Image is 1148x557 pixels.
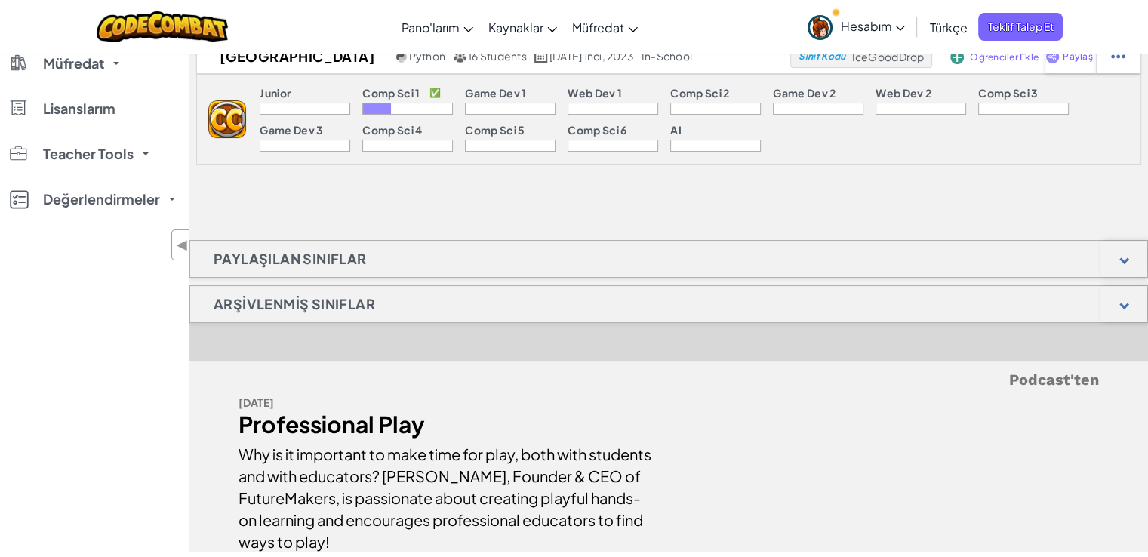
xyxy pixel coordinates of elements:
[239,368,1099,392] h5: Podcast'ten
[394,7,481,48] a: Pano'larım
[568,87,622,99] p: Web Dev 1
[197,45,790,68] a: [GEOGRAPHIC_DATA] Python 16 Students [DATE]'inci, 2023 in-school
[840,18,905,34] span: Hesabım
[468,49,527,63] span: 16 Students
[176,234,189,256] span: ◀
[534,51,548,63] img: calendar.svg
[876,87,931,99] p: Web Dev 2
[1063,52,1093,61] span: Paylaş
[572,20,624,35] span: Müfredat
[800,3,913,51] a: Hesabım
[260,87,291,99] p: Junior
[1045,50,1060,63] img: IconShare_Purple.svg
[852,50,925,63] span: IceGoodDrop
[453,51,466,63] img: MultipleUsers.png
[197,45,392,68] h2: [GEOGRAPHIC_DATA]
[799,52,845,61] span: Sınıf Kodu
[808,15,833,40] img: avatar
[978,13,1063,41] a: Teklif Talep Et
[409,49,445,63] span: Python
[362,87,420,99] p: Comp Sci 1
[1111,50,1125,63] img: IconStudentEllipsis.svg
[922,7,974,48] a: Türkçe
[970,53,1039,62] span: Öğrenciler Ekle
[465,87,526,99] p: Game Dev 1
[402,20,460,35] span: Pano'larım
[190,285,399,323] h1: Arşivlenmiş Sınıflar
[488,20,543,35] span: Kaynaklar
[670,124,682,136] p: AI
[190,240,390,278] h1: Paylaşılan Sınıflar
[43,102,115,115] span: Lisanslarım
[396,51,408,63] img: python.png
[43,147,134,161] span: Teacher Tools
[239,414,657,435] div: Professional Play
[239,392,657,414] div: [DATE]
[239,435,657,552] div: Why is it important to make time for play, both with students and with educators? [PERSON_NAME], ...
[260,124,323,136] p: Game Dev 3
[549,49,634,63] span: [DATE]'inci, 2023
[481,7,565,48] a: Kaynaklar
[568,124,626,136] p: Comp Sci 6
[670,87,729,99] p: Comp Sci 2
[208,100,246,138] img: logo
[43,192,160,206] span: Değerlendirmeler
[565,7,645,48] a: Müfredat
[97,11,229,42] img: CodeCombat logo
[950,51,964,64] img: IconAddStudents.svg
[642,50,692,63] div: in-school
[773,87,836,99] p: Game Dev 2
[978,87,1038,99] p: Comp Sci 3
[362,124,422,136] p: Comp Sci 4
[429,87,440,99] p: ✅
[465,124,525,136] p: Comp Sci 5
[929,20,967,35] span: Türkçe
[43,57,104,70] span: Müfredat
